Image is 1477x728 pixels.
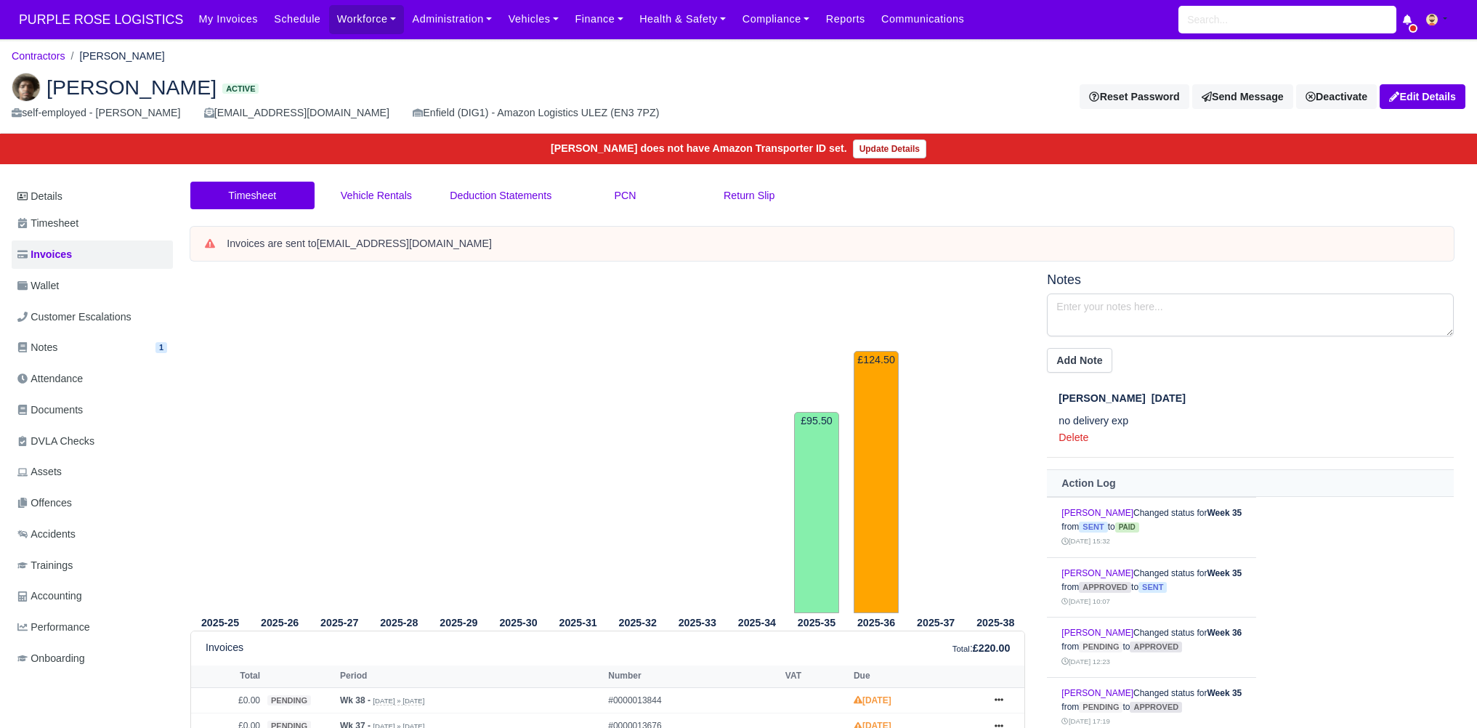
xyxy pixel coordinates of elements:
[563,182,687,210] a: PCN
[1059,392,1145,404] span: [PERSON_NAME]
[488,614,548,631] th: 2025-30
[966,614,1025,631] th: 2025-38
[17,588,82,604] span: Accounting
[1207,628,1242,638] strong: Week 36
[735,5,818,33] a: Compliance
[17,309,131,325] span: Customer Escalations
[191,687,264,713] td: £0.00
[906,614,966,631] th: 2025-37
[1059,432,1088,443] a: Delete
[1130,642,1182,652] span: approved
[1061,568,1133,578] a: [PERSON_NAME]
[501,5,567,33] a: Vehicles
[1138,582,1167,593] span: sent
[438,182,563,210] a: Deduction Statements
[1207,508,1242,518] strong: Week 35
[17,619,90,636] span: Performance
[12,333,173,362] a: Notes 1
[12,458,173,486] a: Assets
[567,5,631,33] a: Finance
[12,427,173,456] a: DVLA Checks
[1061,688,1133,698] a: [PERSON_NAME]
[17,371,83,387] span: Attendance
[336,666,604,687] th: Period
[873,5,973,33] a: Communications
[206,642,243,654] h6: Invoices
[1061,628,1133,638] a: [PERSON_NAME]
[1296,84,1377,109] a: Deactivate
[12,105,181,121] div: self-employed - [PERSON_NAME]
[315,182,439,210] a: Vehicle Rentals
[687,182,812,210] a: Return Slip
[727,614,787,631] th: 2025-34
[1079,582,1131,593] span: approved
[12,396,173,424] a: Documents
[782,666,850,687] th: VAT
[204,105,389,121] div: [EMAIL_ADDRESS][DOMAIN_NAME]
[413,105,659,121] div: Enfield (DIG1) - Amazon Logistics ULEZ (EN3 7PZ)
[17,278,59,294] span: Wallet
[631,5,735,33] a: Health & Safety
[818,5,873,33] a: Reports
[1079,642,1122,652] span: pending
[317,238,492,249] strong: [EMAIL_ADDRESS][DOMAIN_NAME]
[329,5,405,33] a: Workforce
[1130,702,1182,713] span: approved
[12,50,65,62] a: Contractors
[222,84,259,94] span: Active
[1047,470,1454,497] th: Action Log
[12,582,173,610] a: Accounting
[12,489,173,517] a: Offences
[1059,413,1454,429] p: no delivery exp
[12,6,190,34] a: PURPLE ROSE LOGISTICS
[787,614,846,631] th: 2025-35
[17,464,62,480] span: Assets
[250,614,309,631] th: 2025-26
[309,614,369,631] th: 2025-27
[190,182,315,210] a: Timesheet
[1207,688,1242,698] strong: Week 35
[190,614,250,631] th: 2025-25
[17,215,78,232] span: Timesheet
[1047,272,1454,288] h5: Notes
[1207,568,1242,578] strong: Week 35
[604,666,782,687] th: Number
[65,48,165,65] li: [PERSON_NAME]
[17,246,72,263] span: Invoices
[12,644,173,673] a: Onboarding
[12,5,190,34] span: PURPLE ROSE LOGISTICS
[1061,658,1109,666] small: [DATE] 12:23
[369,614,429,631] th: 2025-28
[340,695,371,705] strong: Wk 38 -
[1061,537,1109,545] small: [DATE] 15:32
[1,61,1476,134] div: Anders Awale
[1080,84,1189,109] button: Reset Password
[267,695,311,706] span: pending
[12,365,173,393] a: Attendance
[854,695,891,705] strong: [DATE]
[12,240,173,269] a: Invoices
[668,614,727,631] th: 2025-33
[155,342,167,353] span: 1
[846,614,906,631] th: 2025-36
[191,666,264,687] th: Total
[12,613,173,642] a: Performance
[46,77,217,97] span: [PERSON_NAME]
[1047,618,1256,678] td: Changed status for from to
[17,557,73,574] span: Trainings
[952,640,1010,657] div: :
[17,650,85,667] span: Onboarding
[12,272,173,300] a: Wallet
[1061,597,1109,605] small: [DATE] 10:07
[549,614,608,631] th: 2025-31
[190,5,266,33] a: My Invoices
[604,687,782,713] td: #0000013844
[1115,522,1139,533] span: paid
[853,139,926,158] a: Update Details
[794,412,839,612] td: £95.50
[12,209,173,238] a: Timesheet
[1061,717,1109,725] small: [DATE] 17:19
[12,183,173,210] a: Details
[850,666,981,687] th: Due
